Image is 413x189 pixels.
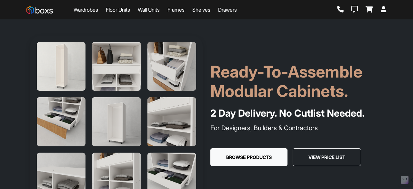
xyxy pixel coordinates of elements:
[293,148,361,166] button: View Price List
[218,6,237,14] a: Drawers
[210,123,383,133] p: For Designers, Builders & Contractors
[167,6,185,14] a: Frames
[138,6,160,14] a: Wall Units
[74,6,98,14] a: Wardrobes
[210,62,383,101] h1: Ready-To-Assemble Modular Cabinets.
[210,148,287,166] button: Browse Products
[26,6,53,14] img: Boxs Store logo
[106,6,130,14] a: Floor Units
[210,106,383,121] h4: 2 Day Delivery. No Cutlist Needed.
[192,6,210,14] a: Shelves
[381,6,387,13] a: Login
